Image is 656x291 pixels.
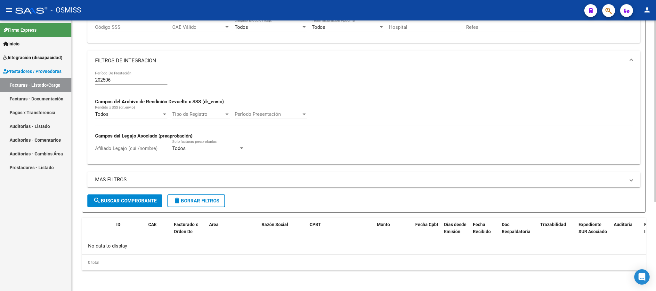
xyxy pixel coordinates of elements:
[374,218,413,246] datatable-header-cell: Monto
[3,40,20,47] span: Inicio
[579,222,607,234] span: Expediente SUR Asociado
[174,222,198,234] span: Facturado x Orden De
[171,218,207,246] datatable-header-cell: Facturado x Orden De
[82,255,646,271] div: 0 total
[444,222,466,234] span: Días desde Emisión
[310,222,321,227] span: CPBT
[634,269,650,285] div: Open Intercom Messenger
[473,222,491,234] span: Fecha Recibido
[259,218,307,246] datatable-header-cell: Razón Social
[172,24,224,30] span: CAE Válido
[114,218,146,246] datatable-header-cell: ID
[5,6,13,14] mat-icon: menu
[95,57,625,64] mat-panel-title: FILTROS DE INTEGRACION
[415,222,438,227] span: Fecha Cpbt
[93,197,101,204] mat-icon: search
[3,68,61,75] span: Prestadores / Proveedores
[576,218,611,246] datatable-header-cell: Expediente SUR Asociado
[51,3,81,17] span: - OSMISS
[93,198,157,204] span: Buscar Comprobante
[82,238,646,254] div: No data to display
[377,222,390,227] span: Monto
[95,133,192,139] strong: Campos del Legajo Asociado (preaprobación)
[172,111,224,117] span: Tipo de Registro
[95,111,109,117] span: Todos
[87,172,640,187] mat-expansion-panel-header: MAS FILTROS
[312,24,325,30] span: Todos
[172,145,186,151] span: Todos
[87,71,640,164] div: FILTROS DE INTEGRACION
[207,218,250,246] datatable-header-cell: Area
[173,198,219,204] span: Borrar Filtros
[235,111,301,117] span: Período Presentación
[95,176,625,183] mat-panel-title: MAS FILTROS
[307,218,374,246] datatable-header-cell: CPBT
[643,6,651,14] mat-icon: person
[614,222,633,227] span: Auditoria
[146,218,171,246] datatable-header-cell: CAE
[441,218,470,246] datatable-header-cell: Días desde Emisión
[3,27,36,34] span: Firma Express
[116,222,120,227] span: ID
[502,222,530,234] span: Doc Respaldatoria
[95,99,224,105] strong: Campos del Archivo de Rendición Devuelto x SSS (dr_envio)
[235,24,248,30] span: Todos
[3,54,62,61] span: Integración (discapacidad)
[87,51,640,71] mat-expansion-panel-header: FILTROS DE INTEGRACION
[209,222,219,227] span: Area
[499,218,538,246] datatable-header-cell: Doc Respaldatoria
[413,218,441,246] datatable-header-cell: Fecha Cpbt
[167,194,225,207] button: Borrar Filtros
[540,222,566,227] span: Trazabilidad
[173,197,181,204] mat-icon: delete
[611,218,642,246] datatable-header-cell: Auditoria
[538,218,576,246] datatable-header-cell: Trazabilidad
[87,194,162,207] button: Buscar Comprobante
[470,218,499,246] datatable-header-cell: Fecha Recibido
[148,222,157,227] span: CAE
[262,222,288,227] span: Razón Social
